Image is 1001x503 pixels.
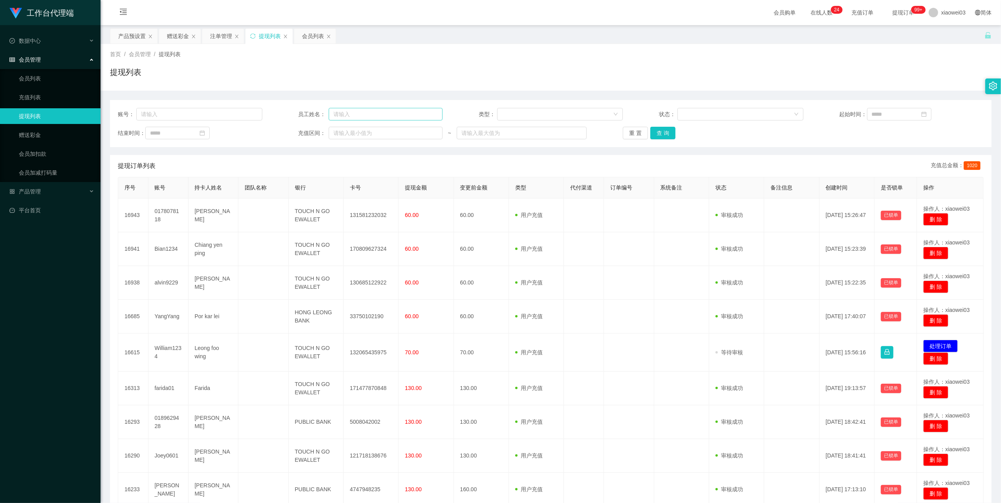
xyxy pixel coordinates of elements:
[659,110,677,118] span: 状态：
[770,184,792,191] span: 备注信息
[129,51,151,57] span: 会员管理
[923,206,970,212] span: 操作人：xiaowei03
[826,184,848,191] span: 创建时间
[650,127,675,139] button: 查 询
[118,161,156,171] span: 提现订单列表
[329,108,443,120] input: 请输入
[118,110,136,118] span: 账号：
[405,279,419,286] span: 60.00
[148,334,188,372] td: William1234
[405,385,422,391] span: 130.00
[344,199,399,232] td: 131581232032
[289,334,344,372] td: TOUCH N GO EWALLET
[716,212,743,218] span: 审核成功
[148,34,153,39] i: 图标: close
[807,10,837,15] span: 在线人数
[148,405,188,439] td: 0189629428
[9,56,41,63] span: 会员管理
[923,314,948,327] button: 删 除
[931,161,984,171] div: 充值总金额：
[716,452,743,459] span: 审核成功
[881,451,901,461] button: 已锁单
[837,6,840,14] p: 4
[613,112,618,117] i: 图标: down
[515,246,543,252] span: 用户充值
[302,29,324,44] div: 会员列表
[515,452,543,459] span: 用户充值
[9,38,15,44] i: 图标: check-circle-o
[881,184,903,191] span: 是否锁单
[923,480,970,486] span: 操作人：xiaowei03
[923,454,948,466] button: 删 除
[515,486,543,492] span: 用户充值
[298,110,328,118] span: 员工姓名：
[923,307,970,313] span: 操作人：xiaowei03
[923,487,948,500] button: 删 除
[350,184,361,191] span: 卡号
[820,439,875,473] td: [DATE] 18:41:41
[460,184,488,191] span: 变更前金额
[661,184,683,191] span: 系统备注
[188,232,239,266] td: Chiang yen ping
[405,313,419,319] span: 60.00
[831,6,842,14] sup: 24
[515,419,543,425] span: 用户充值
[454,439,509,473] td: 130.00
[794,112,799,117] i: 图标: down
[454,405,509,439] td: 130.00
[148,300,188,334] td: YangYang
[19,71,94,86] a: 会员列表
[118,129,145,137] span: 结束时间：
[716,349,743,355] span: 等待审核
[289,300,344,334] td: HONG LEONG BANK
[923,247,948,259] button: 删 除
[289,232,344,266] td: TOUCH N GO EWALLET
[985,32,992,39] i: 图标: unlock
[344,266,399,300] td: 130685122922
[118,29,146,44] div: 产品预设置
[820,199,875,232] td: [DATE] 15:26:47
[289,266,344,300] td: TOUCH N GO EWALLET
[454,199,509,232] td: 60.00
[515,313,543,319] span: 用户充值
[820,266,875,300] td: [DATE] 15:22:35
[716,419,743,425] span: 审核成功
[443,129,457,137] span: ~
[124,51,126,57] span: /
[344,334,399,372] td: 132065435975
[454,266,509,300] td: 60.00
[840,110,867,118] span: 起始时间：
[188,405,239,439] td: [PERSON_NAME]
[454,232,509,266] td: 60.00
[881,346,893,359] button: 图标: lock
[188,334,239,372] td: Leong foo wing
[923,213,948,226] button: 删 除
[118,405,148,439] td: 16293
[19,165,94,180] a: 会员加减打码量
[405,246,419,252] span: 60.00
[405,452,422,459] span: 130.00
[716,279,743,286] span: 审核成功
[9,38,41,44] span: 数据中心
[820,300,875,334] td: [DATE] 17:40:07
[716,385,743,391] span: 审核成功
[188,372,239,405] td: Farida
[479,110,497,118] span: 类型：
[716,486,743,492] span: 审核成功
[923,446,970,452] span: 操作人：xiaowei03
[923,386,948,399] button: 删 除
[155,184,166,191] span: 账号
[289,405,344,439] td: PUBLIC BANK
[191,34,196,39] i: 图标: close
[515,385,543,391] span: 用户充值
[848,10,878,15] span: 充值订单
[923,184,934,191] span: 操作
[881,312,901,321] button: 已锁单
[298,129,328,137] span: 充值区间：
[964,161,981,170] span: 1020
[405,419,422,425] span: 130.00
[881,384,901,393] button: 已锁单
[911,6,926,14] sup: 960
[889,10,919,15] span: 提现订单
[9,188,41,195] span: 产品管理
